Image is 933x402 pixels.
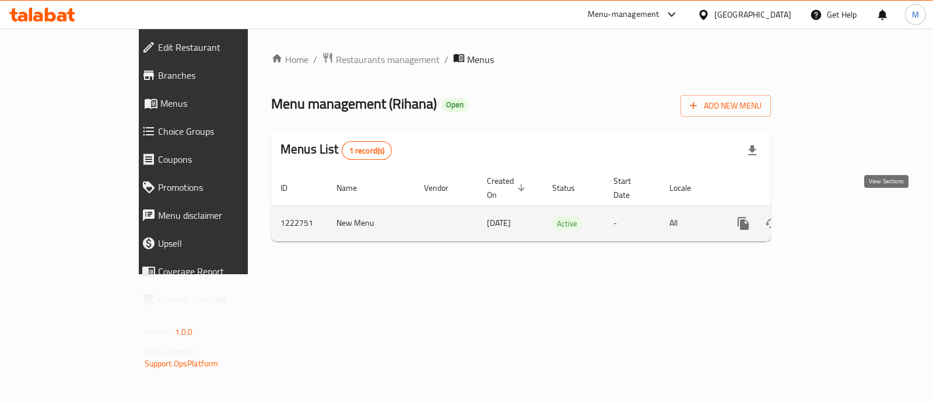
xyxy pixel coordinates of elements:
div: Open [441,98,468,112]
span: Edit Restaurant [158,40,285,54]
span: Created On [487,174,529,202]
span: Menus [467,53,494,67]
a: Menu disclaimer [132,201,294,229]
span: Menus [160,96,285,110]
span: Vendor [424,181,464,195]
a: Menus [132,89,294,117]
div: Export file [738,137,766,165]
span: 1.0.0 [175,324,193,340]
a: Grocery Checklist [132,285,294,313]
a: Upsell [132,229,294,257]
li: / [444,53,448,67]
span: ID [280,181,303,195]
span: Choice Groups [158,124,285,138]
th: Actions [720,170,851,206]
span: Restaurants management [336,53,440,67]
span: Name [336,181,372,195]
span: Menu disclaimer [158,208,285,222]
span: M [912,8,919,21]
button: more [729,209,757,237]
span: Open [441,100,468,110]
div: Menu-management [588,8,660,22]
td: New Menu [327,205,415,241]
button: Change Status [757,209,785,237]
span: Active [552,217,582,230]
a: Coupons [132,145,294,173]
span: Menu management ( Rihana ) [271,90,437,117]
div: Total records count [342,141,392,160]
a: Branches [132,61,294,89]
td: 1222751 [271,205,327,241]
div: Active [552,216,582,230]
a: Choice Groups [132,117,294,145]
span: Add New Menu [690,99,762,113]
td: - [604,205,660,241]
span: Locale [669,181,706,195]
a: Restaurants management [322,52,440,67]
a: Coverage Report [132,257,294,285]
span: Get support on: [145,344,198,359]
div: [GEOGRAPHIC_DATA] [714,8,791,21]
nav: breadcrumb [271,52,771,67]
span: Start Date [613,174,646,202]
td: All [660,205,720,241]
table: enhanced table [271,170,851,242]
span: [DATE] [487,215,511,230]
span: Grocery Checklist [158,292,285,306]
span: Coupons [158,152,285,166]
button: Add New Menu [681,95,771,117]
span: Status [552,181,590,195]
li: / [313,53,317,67]
span: Version: [145,324,173,340]
span: Coverage Report [158,264,285,278]
a: Edit Restaurant [132,33,294,61]
span: Promotions [158,180,285,194]
span: Branches [158,68,285,82]
h2: Menus List [280,141,392,160]
span: 1 record(s) [342,145,392,156]
span: Upsell [158,236,285,250]
a: Support.OpsPlatform [145,356,219,371]
a: Promotions [132,173,294,201]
